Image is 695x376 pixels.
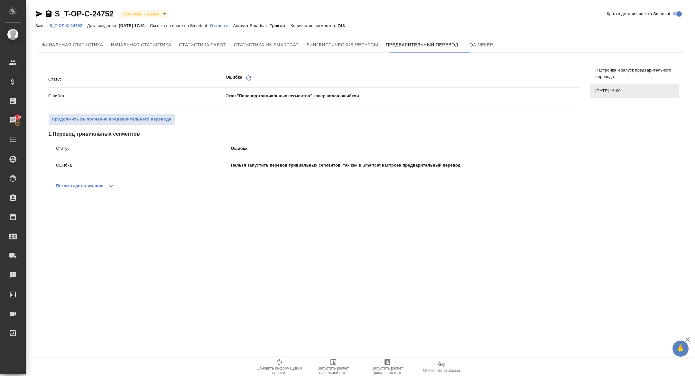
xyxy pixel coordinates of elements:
[35,23,49,28] p: Заказ:
[675,342,686,355] span: 🙏
[11,114,25,121] span: 100
[55,9,114,18] a: S_T-OP-C-24752
[56,162,231,169] p: Ошибка
[234,41,299,49] span: Статистика из Smartcat
[179,41,226,49] span: Статистика работ
[45,10,52,18] button: Скопировать ссылку
[226,74,242,84] p: Ошибка
[210,23,233,28] a: Открыть
[595,88,674,94] span: [DATE] 15:00
[607,11,670,17] span: Кратко детали проекта Smartcat
[291,23,338,28] p: Количество сегментов:
[364,366,411,375] span: Запустить расчет финальной стат.
[231,162,580,169] p: Нельзя запустить перевод тривиальных сегментов, так как в Smartcat настроен предварительный перевод
[423,368,460,373] span: Отключить от заказа
[306,358,360,376] button: Запустить расчет начальной стат.
[226,93,580,99] p: Этап "Перевод тривиальных сегментов" завершился ошибкой
[48,114,175,125] button: Продолжить выполнение предварительнего перевода
[672,341,689,357] button: 🙏
[122,11,161,17] button: Привязан к заказу
[270,23,291,28] p: Трактат
[111,41,171,49] span: Начальная статистика
[56,178,103,194] button: Показатьдетализацию
[466,41,497,49] span: QA-чекер
[48,76,226,82] p: Статус
[590,63,679,84] div: Настройка и запуск предварительного перевода
[42,41,103,49] span: Финальная статистика
[595,67,674,80] span: Настройка и запуск предварительного перевода
[87,23,119,28] p: Дата создания:
[310,366,357,375] span: Запустить расчет начальной стат.
[590,84,679,98] div: [DATE] 15:00
[306,41,378,49] span: Лингвистические ресурсы
[49,23,87,28] a: S_T-OP-C-24752
[386,41,458,49] span: Предварительный перевод
[231,145,580,152] p: Ошибка
[150,23,210,28] p: Ссылка на проект в Smartcat:
[252,358,306,376] button: Обновить информацию о проекте
[338,23,349,28] p: 743
[48,93,226,99] p: Ошибка
[35,10,43,18] button: Скопировать ссылку для ЯМессенджера
[2,112,24,129] a: 100
[52,116,171,123] span: Продолжить выполнение предварительнего перевода
[119,10,169,18] div: Привязан к заказу
[56,145,231,152] p: Статус
[233,23,270,28] p: Аккаунт Smartcat:
[119,23,150,28] p: [DATE] 17:51
[48,130,580,138] span: 1 . Перевод тривиальных сегментов
[360,358,414,376] button: Запустить расчет финальной стат.
[414,358,468,376] button: Отключить от заказа
[256,366,302,375] span: Обновить информацию о проекте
